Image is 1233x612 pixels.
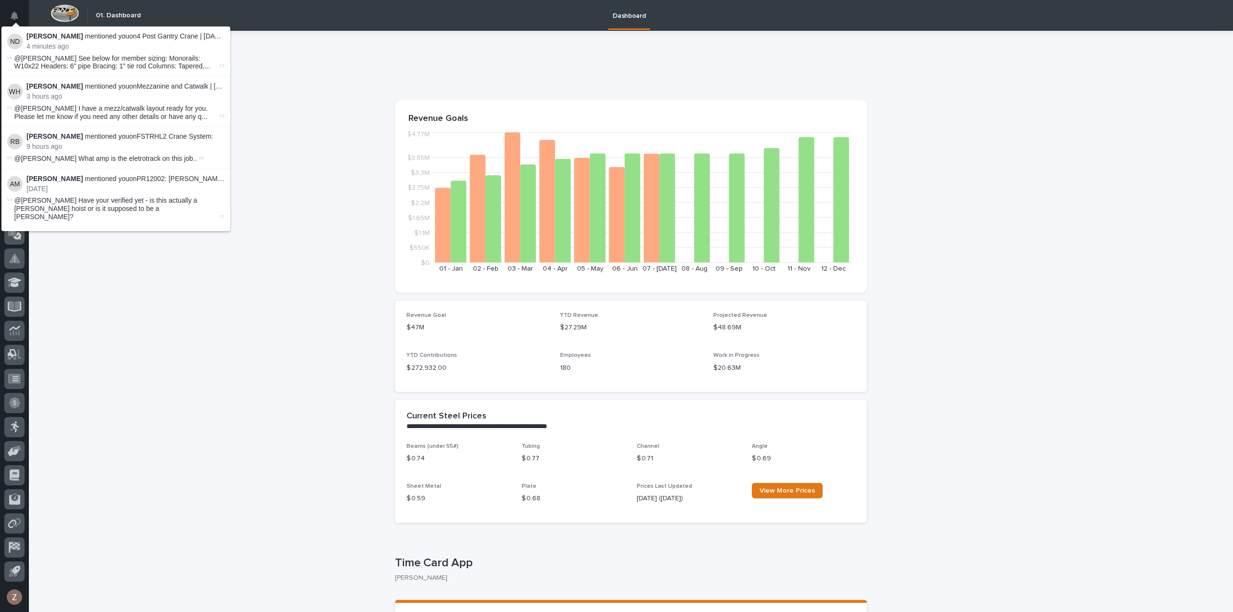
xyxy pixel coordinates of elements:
p: Revenue Goals [408,114,853,124]
p: 180 [560,363,702,373]
p: $27.29M [560,323,702,333]
strong: [PERSON_NAME] [26,32,83,40]
p: [DATE] ([DATE]) [637,494,740,504]
p: $ 0.69 [752,454,855,464]
span: Employees [560,352,591,358]
p: [PERSON_NAME] [395,574,859,582]
p: $ 0.68 [522,494,625,504]
img: Workspace Logo [51,4,79,22]
text: 11 - Nov [787,265,811,272]
text: 02 - Feb [473,265,498,272]
span: Work in Progress [713,352,760,358]
img: Reinhart G Burkholder [7,134,23,149]
p: 4 minutes ago [26,42,224,51]
tspan: $2.2M [411,199,430,206]
p: mentioned you on 4 Post Gantry Crane | [DATE] | [PERSON_NAME] [PERSON_NAME] Company : [26,32,224,40]
a: View More Prices [752,483,823,498]
text: 03 - Mar [508,265,533,272]
text: 04 - Apr [543,265,568,272]
button: users-avatar [4,587,25,607]
span: Projected Revenue [713,313,767,318]
text: 01 - Jan [439,265,463,272]
span: @[PERSON_NAME] I have a mezz/catwalk layout ready for you. Please let me know if you need any oth... [14,104,218,121]
img: Noah Diaz [7,34,23,49]
span: Beams (under 55#) [407,443,459,449]
tspan: $1.1M [414,229,430,236]
img: Weston Hochstetler [7,84,23,99]
p: 9 hours ago [26,143,224,151]
tspan: $2.75M [407,184,430,191]
p: $ 0.74 [407,454,510,464]
tspan: $3.3M [411,169,430,176]
text: 09 - Sep [716,265,743,272]
span: Plate [522,483,537,489]
span: Revenue Goal [407,313,446,318]
span: Sheet Metal [407,483,441,489]
text: 06 - Jun [612,265,638,272]
text: 05 - May [577,265,603,272]
p: $20.63M [713,363,855,373]
p: $ 0.77 [522,454,625,464]
img: Arlyn Miller [7,176,23,192]
p: mentioned you on PR12002: [PERSON_NAME] - 26832 P Wall Replacement Bridge : [26,175,224,183]
span: Tubing [522,443,540,449]
span: YTD Revenue [560,313,598,318]
span: Angle [752,443,768,449]
p: $47M [407,323,549,333]
text: 07 - [DATE] [643,265,677,272]
span: Prices Last Updated [637,483,692,489]
p: $ 0.71 [637,454,740,464]
p: mentioned you on : [26,132,224,141]
tspan: $3.85M [407,155,430,161]
tspan: $0 [421,260,430,266]
p: Time Card App [395,556,863,570]
h2: 01. Dashboard [96,12,141,20]
a: FSTRHL2 Crane System [137,132,211,140]
text: 12 - Dec [821,265,846,272]
span: @[PERSON_NAME] What amp is the eletrotrack on this job.. [14,155,197,162]
strong: [PERSON_NAME] [26,82,83,90]
h2: Current Steel Prices [407,411,486,422]
text: 10 - Oct [752,265,775,272]
p: $48.69M [713,323,855,333]
span: @[PERSON_NAME] Have your verified yet - is this actually a [PERSON_NAME] hoist or is it supposed ... [14,196,197,221]
p: mentioned you on Mezzanine and Catwalk | [DATE] | [PERSON_NAME] Homes : [26,82,224,91]
button: Notifications [4,6,25,26]
strong: [PERSON_NAME] [26,175,83,182]
strong: [PERSON_NAME] [26,132,83,140]
p: $ 0.59 [407,494,510,504]
p: [DATE] [26,185,224,193]
span: View More Prices [760,487,815,494]
span: @[PERSON_NAME] See below for member sizing: Monorails: W10x22 Headers: 6" pipe Bracing: 1" tie ro... [14,54,218,71]
span: Channel [637,443,659,449]
div: Notifications [12,12,25,27]
tspan: $1.65M [408,214,430,221]
p: 3 hours ago [26,92,224,101]
tspan: $550K [409,244,430,251]
span: YTD Contributions [407,352,457,358]
p: $ 272,932.00 [407,363,549,373]
tspan: $4.77M [407,131,430,138]
text: 08 - Aug [682,265,708,272]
